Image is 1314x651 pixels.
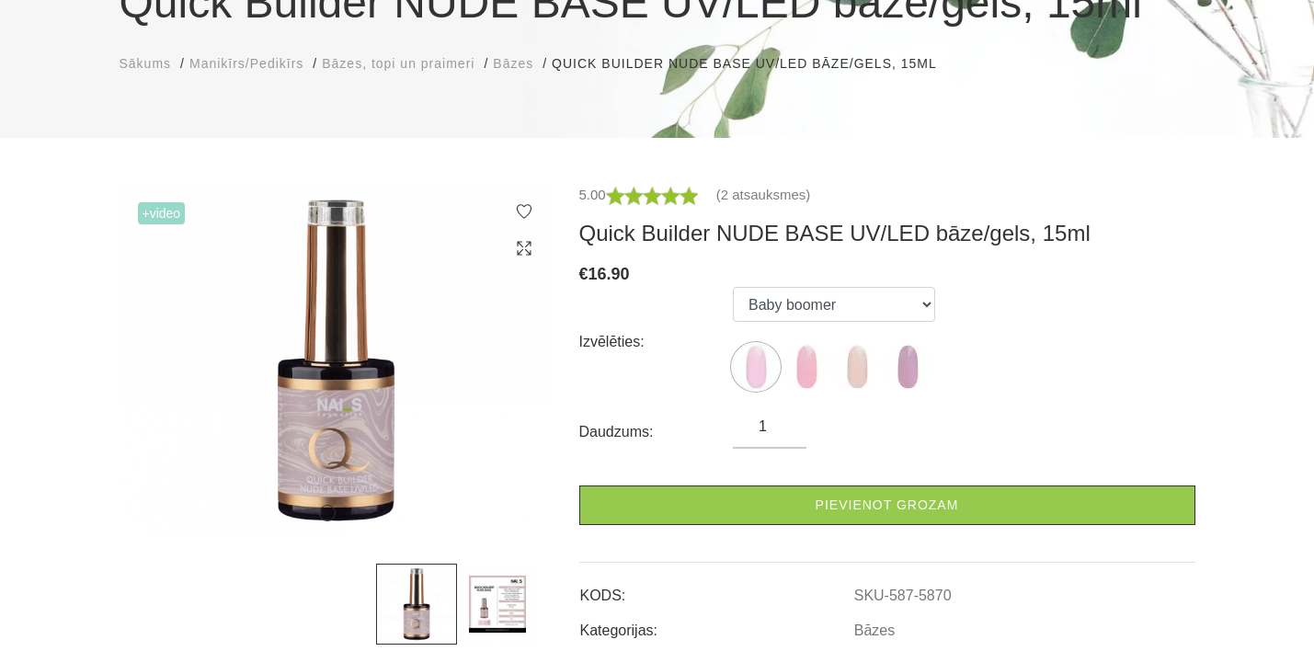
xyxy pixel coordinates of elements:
[376,564,457,645] img: ...
[579,220,1195,247] h3: Quick Builder NUDE BASE UV/LED bāze/gels, 15ml
[552,54,955,74] li: Quick Builder NUDE BASE UV/LED bāze/gels, 15ml
[579,572,853,607] td: KODS:
[457,564,538,645] img: ...
[493,56,533,71] span: Bāzes
[189,54,303,74] a: Manikīrs/Pedikīrs
[120,184,552,536] img: ...
[716,184,811,206] a: (2 atsauksmes)
[319,505,336,521] button: 1 of 2
[733,344,779,390] img: ...
[138,202,186,224] span: +Video
[579,485,1195,525] a: Pievienot grozam
[579,417,734,447] div: Daudzums:
[854,588,952,604] a: SKU-587-5870
[783,344,829,390] img: ...
[579,327,734,357] div: Izvēlēties:
[493,54,533,74] a: Bāzes
[854,622,895,639] a: Bāzes
[885,344,931,390] img: ...
[322,54,474,74] a: Bāzes, topi un praimeri
[579,607,853,642] td: Kategorijas:
[120,54,172,74] a: Sākums
[322,56,474,71] span: Bāzes, topi un praimeri
[346,508,355,518] button: 2 of 2
[579,187,606,202] span: 5.00
[588,265,630,283] span: 16.90
[120,56,172,71] span: Sākums
[834,344,880,390] img: ...
[189,56,303,71] span: Manikīrs/Pedikīrs
[579,265,588,283] span: €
